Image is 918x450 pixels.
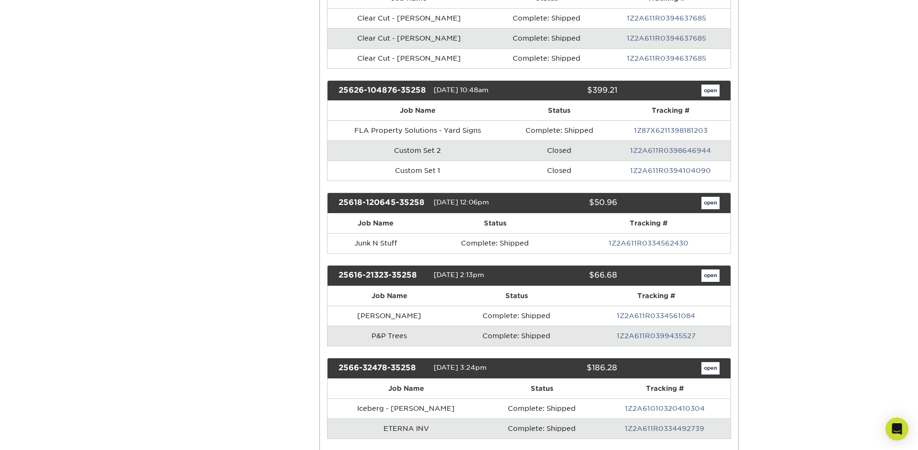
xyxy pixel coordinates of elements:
[617,332,696,340] a: 1Z2A611R0399435527
[424,214,567,233] th: Status
[331,85,434,97] div: 25626-104876-35258
[522,269,624,282] div: $66.68
[485,398,599,418] td: Complete: Shipped
[434,199,489,206] span: [DATE] 12:06pm
[627,14,706,22] a: 1Z2A611R0394637685
[609,239,688,247] a: 1Z2A611R0334562430
[491,48,602,68] td: Complete: Shipped
[582,286,731,306] th: Tracking #
[611,101,731,120] th: Tracking #
[451,326,582,346] td: Complete: Shipped
[328,214,424,233] th: Job Name
[328,379,485,398] th: Job Name
[522,362,624,375] div: $186.28
[630,147,711,154] a: 1Z2A611R0398646944
[2,421,81,447] iframe: Google Customer Reviews
[331,197,434,209] div: 25618-120645-35258
[491,8,602,28] td: Complete: Shipped
[328,101,508,120] th: Job Name
[630,167,711,174] a: 1Z2A611R0394104090
[451,286,582,306] th: Status
[508,161,611,181] td: Closed
[485,379,599,398] th: Status
[627,54,706,62] a: 1Z2A611R0394637685
[424,233,567,253] td: Complete: Shipped
[331,269,434,282] div: 25616-21323-35258
[331,362,434,375] div: 2566-32478-35258
[328,161,508,181] td: Custom Set 1
[522,197,624,209] div: $50.96
[434,271,484,279] span: [DATE] 2:13pm
[617,312,695,320] a: 1Z2A611R0334561084
[328,398,485,418] td: Iceberg - [PERSON_NAME]
[485,418,599,439] td: Complete: Shipped
[508,140,611,161] td: Closed
[328,120,508,140] td: FLA Property Solutions - Yard Signs
[434,86,489,94] span: [DATE] 10:48am
[328,233,424,253] td: Junk N Stuff
[491,28,602,48] td: Complete: Shipped
[508,120,611,140] td: Complete: Shipped
[701,85,720,97] a: open
[566,214,731,233] th: Tracking #
[434,364,487,371] span: [DATE] 3:24pm
[508,101,611,120] th: Status
[328,8,491,28] td: Clear Cut - [PERSON_NAME]
[328,140,508,161] td: Custom Set 2
[885,418,908,440] div: Open Intercom Messenger
[625,425,704,432] a: 1Z2A611R0334492739
[328,306,451,326] td: [PERSON_NAME]
[522,85,624,97] div: $399.21
[634,127,708,134] a: 1Z87X6211398181203
[599,379,731,398] th: Tracking #
[701,362,720,375] a: open
[701,269,720,282] a: open
[328,48,491,68] td: Clear Cut - [PERSON_NAME]
[328,326,451,346] td: P&P Trees
[328,418,485,439] td: ETERNA INV
[701,197,720,209] a: open
[451,306,582,326] td: Complete: Shipped
[625,405,705,412] a: 1Z2A61010320410304
[328,28,491,48] td: Clear Cut - [PERSON_NAME]
[627,34,706,42] a: 1Z2A611R0394637685
[328,286,451,306] th: Job Name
